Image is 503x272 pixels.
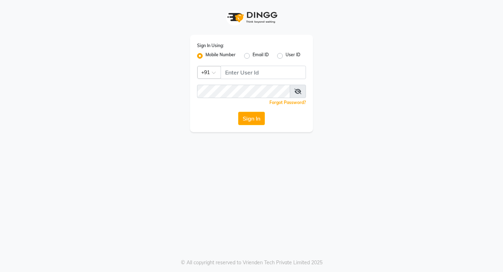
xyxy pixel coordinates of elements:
label: Email ID [253,52,269,60]
a: Forgot Password? [269,100,306,105]
img: logo1.svg [223,7,280,28]
label: Sign In Using: [197,43,224,49]
input: Username [197,85,290,98]
input: Username [221,66,306,79]
label: Mobile Number [205,52,236,60]
label: User ID [286,52,300,60]
button: Sign In [238,112,265,125]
